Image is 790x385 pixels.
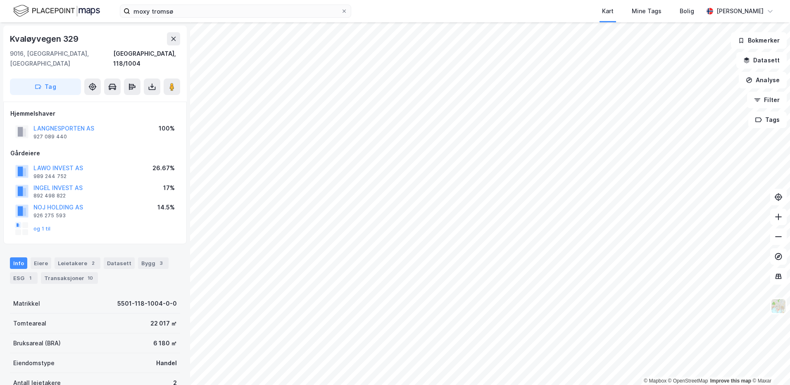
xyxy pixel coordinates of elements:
[13,318,46,328] div: Tomteareal
[157,259,165,267] div: 3
[33,173,67,180] div: 989 244 752
[10,148,180,158] div: Gårdeiere
[13,358,55,368] div: Eiendomstype
[153,338,177,348] div: 6 180 ㎡
[41,272,98,284] div: Transaksjoner
[668,378,708,384] a: OpenStreetMap
[159,124,175,133] div: 100%
[117,299,177,309] div: 5501-118-1004-0-0
[157,202,175,212] div: 14.5%
[771,298,786,314] img: Z
[156,358,177,368] div: Handel
[10,272,38,284] div: ESG
[13,338,61,348] div: Bruksareal (BRA)
[749,345,790,385] iframe: Chat Widget
[632,6,662,16] div: Mine Tags
[113,49,180,69] div: [GEOGRAPHIC_DATA], 118/1004
[10,109,180,119] div: Hjemmelshaver
[26,274,34,282] div: 1
[13,4,100,18] img: logo.f888ab2527a4732fd821a326f86c7f29.svg
[10,32,80,45] div: Kvaløyvegen 329
[716,6,764,16] div: [PERSON_NAME]
[130,5,341,17] input: Søk på adresse, matrikkel, gårdeiere, leietakere eller personer
[749,345,790,385] div: Kontrollprogram for chat
[55,257,100,269] div: Leietakere
[31,257,51,269] div: Eiere
[86,274,95,282] div: 10
[680,6,694,16] div: Bolig
[152,163,175,173] div: 26.67%
[33,212,66,219] div: 926 275 593
[13,299,40,309] div: Matrikkel
[33,133,67,140] div: 927 089 440
[163,183,175,193] div: 17%
[10,49,113,69] div: 9016, [GEOGRAPHIC_DATA], [GEOGRAPHIC_DATA]
[731,32,787,49] button: Bokmerker
[104,257,135,269] div: Datasett
[644,378,666,384] a: Mapbox
[747,92,787,108] button: Filter
[33,192,66,199] div: 892 498 822
[10,257,27,269] div: Info
[150,318,177,328] div: 22 017 ㎡
[138,257,169,269] div: Bygg
[10,78,81,95] button: Tag
[748,112,787,128] button: Tags
[710,378,751,384] a: Improve this map
[736,52,787,69] button: Datasett
[89,259,97,267] div: 2
[739,72,787,88] button: Analyse
[602,6,614,16] div: Kart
